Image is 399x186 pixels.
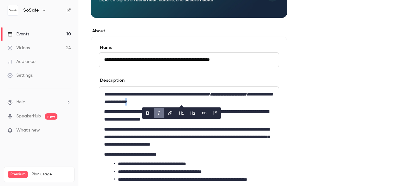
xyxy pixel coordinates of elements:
[8,31,29,37] div: Events
[16,113,41,120] a: SpeakerHub
[8,171,28,178] span: Premium
[32,172,71,177] span: Plan usage
[143,108,153,118] button: bold
[154,108,164,118] button: italic
[16,99,25,106] span: Help
[16,127,40,134] span: What's new
[45,113,57,120] span: new
[165,108,175,118] button: link
[99,77,125,84] label: Description
[91,28,287,34] label: About
[8,72,33,79] div: Settings
[8,59,35,65] div: Audience
[99,44,279,51] label: Name
[8,45,30,51] div: Videos
[23,7,39,13] h6: SoSafe
[8,5,18,15] img: SoSafe
[210,108,221,118] button: blockquote
[63,128,71,133] iframe: Noticeable Trigger
[8,99,71,106] li: help-dropdown-opener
